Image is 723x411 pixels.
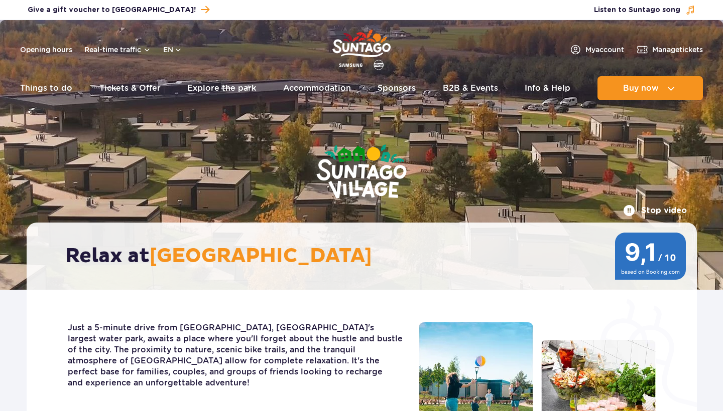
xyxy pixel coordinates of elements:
button: en [163,45,182,55]
a: Info & Help [525,76,570,100]
a: Tickets & Offer [99,76,161,100]
img: 9,1/10 wg ocen z Booking.com [614,233,687,280]
span: Listen to Suntago song [594,5,680,15]
span: Give a gift voucher to [GEOGRAPHIC_DATA]! [28,5,196,15]
a: Myaccount [569,44,624,56]
button: Real-time traffic [84,46,151,54]
img: Suntago Village [276,105,447,240]
span: My account [585,45,624,55]
span: Manage tickets [652,45,703,55]
button: Stop video [623,204,687,217]
a: Accommodation [283,76,351,100]
a: Managetickets [636,44,703,56]
a: B2B & Events [443,76,498,100]
a: Park of Poland [332,25,391,71]
span: [GEOGRAPHIC_DATA] [150,244,372,269]
span: Buy now [623,84,659,93]
a: Things to do [20,76,72,100]
a: Opening hours [20,45,72,55]
button: Listen to Suntago song [594,5,695,15]
button: Buy now [597,76,703,100]
a: Sponsors [378,76,416,100]
p: Just a 5-minute drive from [GEOGRAPHIC_DATA], [GEOGRAPHIC_DATA]'s largest water park, awaits a pl... [68,322,404,388]
a: Give a gift voucher to [GEOGRAPHIC_DATA]! [28,3,209,17]
h2: Relax at [65,244,668,269]
a: Explore the park [187,76,256,100]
